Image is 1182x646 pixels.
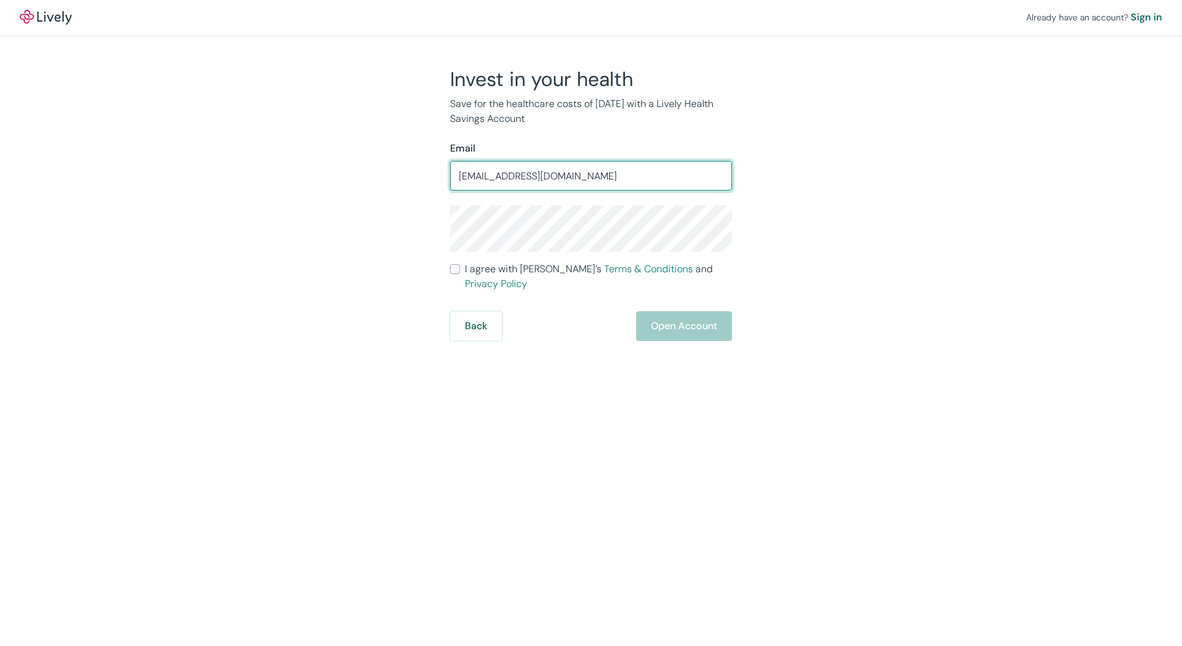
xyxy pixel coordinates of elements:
a: Privacy Policy [465,277,527,290]
label: Email [450,141,475,156]
button: Back [450,311,502,341]
div: Already have an account? [1026,10,1162,25]
a: LivelyLively [20,10,72,25]
img: Lively [20,10,72,25]
a: Terms & Conditions [604,262,693,275]
h2: Invest in your health [450,67,732,92]
span: I agree with [PERSON_NAME]’s and [465,262,732,291]
a: Sign in [1131,10,1162,25]
p: Save for the healthcare costs of [DATE] with a Lively Health Savings Account [450,97,732,126]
